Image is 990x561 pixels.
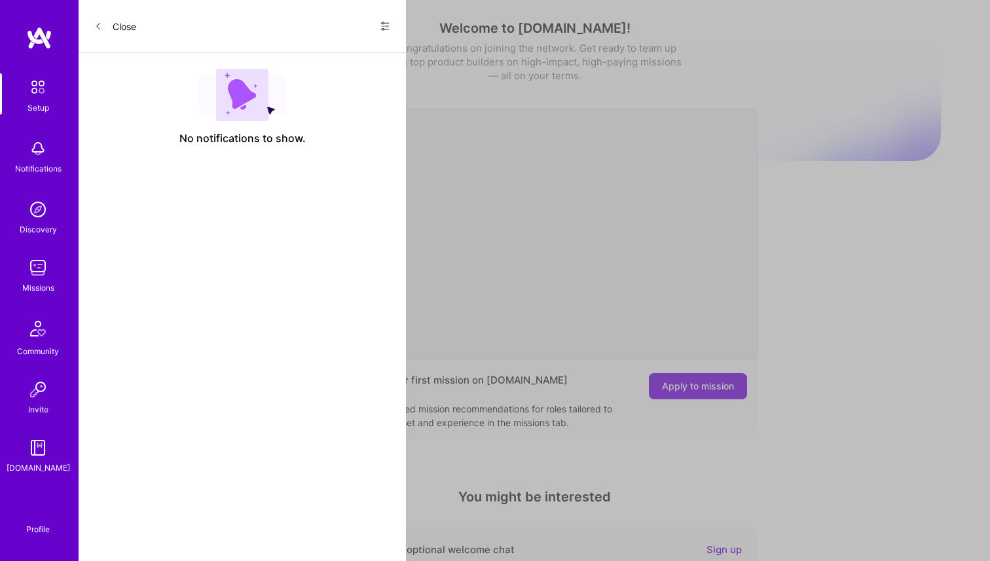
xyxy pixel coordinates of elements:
[28,403,48,416] div: Invite
[20,223,57,236] div: Discovery
[25,376,51,403] img: Invite
[25,196,51,223] img: discovery
[25,435,51,461] img: guide book
[26,522,50,535] div: Profile
[15,162,62,175] div: Notifications
[25,136,51,162] img: bell
[27,101,49,115] div: Setup
[199,69,285,121] img: empty
[22,313,54,344] img: Community
[179,132,306,145] span: No notifications to show.
[26,26,52,50] img: logo
[17,344,59,358] div: Community
[25,255,51,281] img: teamwork
[94,16,136,37] button: Close
[24,73,52,101] img: setup
[7,461,70,475] div: [DOMAIN_NAME]
[22,509,54,535] a: Profile
[22,281,54,295] div: Missions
